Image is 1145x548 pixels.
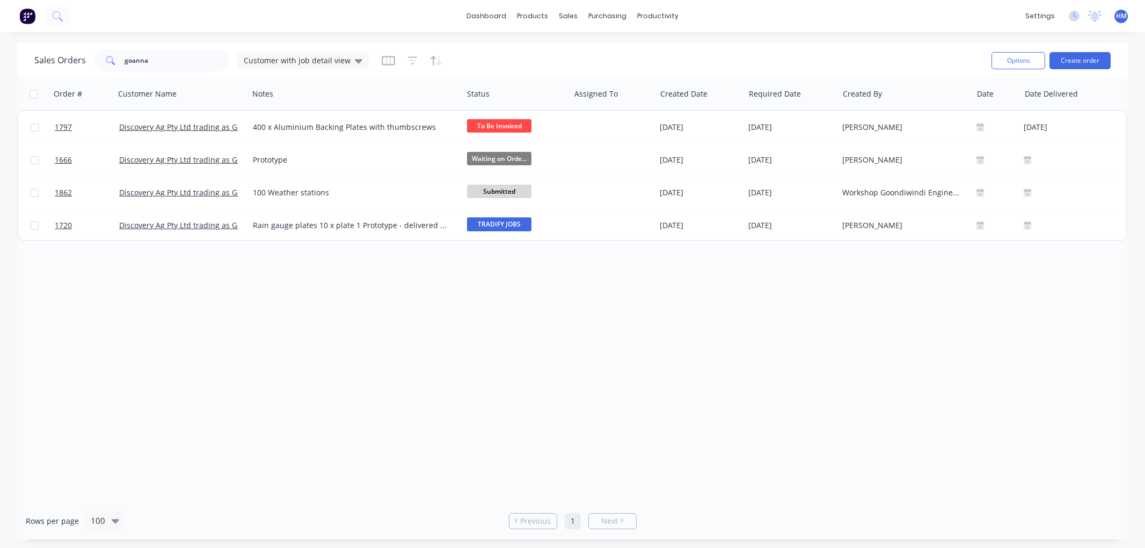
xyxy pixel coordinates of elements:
span: Customer with job detail view [244,55,351,66]
div: Date [977,89,994,99]
span: Waiting on Orde... [467,152,531,165]
div: Assigned To [574,89,618,99]
div: [DATE] [660,220,740,231]
a: Discovery Ag Pty Ltd trading as Goanna Ag [119,122,271,132]
a: Discovery Ag Pty Ltd trading as Goanna Ag [119,220,271,230]
a: Next page [589,516,636,527]
span: 1797 [55,122,72,133]
div: [DATE] [748,122,834,133]
span: TRADIFY JOBS [467,217,531,231]
div: Rain gauge plates 10 x plate 1 Prototype - delivered [DATE] [PERSON_NAME] 10 x plate 2 Prototype ... [253,220,448,231]
div: purchasing [583,8,632,24]
div: settings [1020,8,1060,24]
div: [DATE] [660,155,740,165]
div: [DATE] [748,155,834,165]
div: [DATE] [660,187,740,198]
button: Create order [1049,52,1111,69]
div: Workshop Goondiwindi Engineering [842,187,961,198]
div: [DATE] [1024,121,1122,134]
div: productivity [632,8,684,24]
input: Search... [125,50,229,71]
div: products [512,8,553,24]
div: Date Delivered [1025,89,1078,99]
button: Options [991,52,1045,69]
a: Discovery Ag Pty Ltd trading as Goanna Ag [119,187,271,198]
div: Notes [252,89,273,99]
a: 1666 [55,144,119,176]
div: sales [553,8,583,24]
h1: Sales Orders [34,55,86,65]
span: Submitted [467,185,531,198]
a: Discovery Ag Pty Ltd trading as Goanna Ag [119,155,271,165]
a: Page 1 is your current page [565,513,581,529]
span: Next [601,516,618,527]
span: Rows per page [26,516,79,527]
span: 1720 [55,220,72,231]
span: HM [1116,11,1127,21]
a: 1862 [55,177,119,209]
div: [DATE] [660,122,740,133]
div: Status [467,89,490,99]
div: 100 Weather stations [253,187,448,198]
div: Created Date [660,89,708,99]
div: Prototype [253,155,448,165]
ul: Pagination [505,513,641,529]
img: Factory [19,8,35,24]
span: To Be Invoiced [467,119,531,133]
div: [PERSON_NAME] [842,155,961,165]
div: Order # [54,89,82,99]
div: [DATE] [748,187,834,198]
div: [PERSON_NAME] [842,122,961,133]
div: Required Date [749,89,801,99]
div: 400 x Aluminium Backing Plates with thumbscrews [253,122,448,133]
span: 1666 [55,155,72,165]
div: Created By [843,89,882,99]
div: [DATE] [748,220,834,231]
a: 1797 [55,111,119,143]
span: 1862 [55,187,72,198]
div: [PERSON_NAME] [842,220,961,231]
span: Previous [520,516,551,527]
a: 1720 [55,209,119,242]
a: dashboard [461,8,512,24]
a: Previous page [509,516,557,527]
div: Customer Name [118,89,177,99]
